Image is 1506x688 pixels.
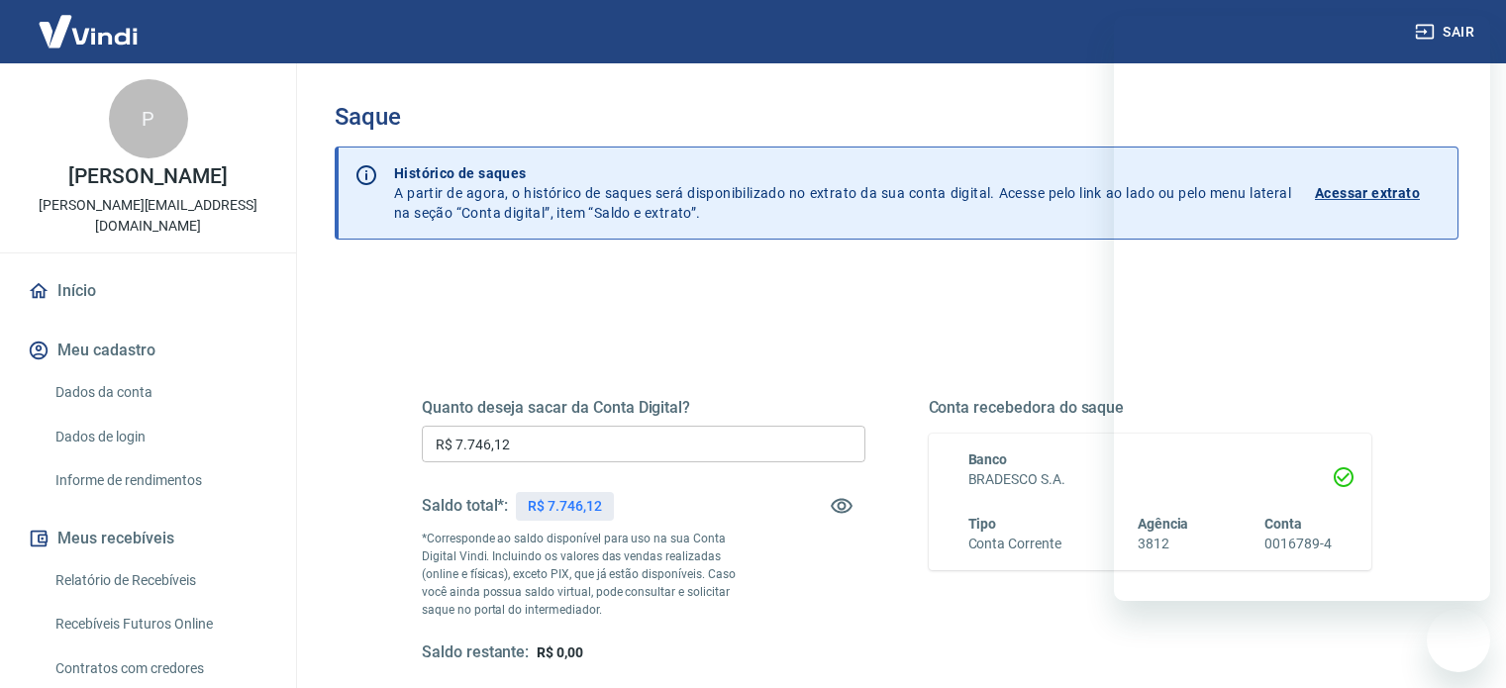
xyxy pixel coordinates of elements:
[422,530,754,619] p: *Corresponde ao saldo disponível para uso na sua Conta Digital Vindi. Incluindo os valores das ve...
[968,534,1061,554] h6: Conta Corrente
[68,166,227,187] p: [PERSON_NAME]
[48,417,272,457] a: Dados de login
[422,496,508,516] h5: Saldo total*:
[24,269,272,313] a: Início
[24,329,272,372] button: Meu cadastro
[968,516,997,532] span: Tipo
[1427,609,1490,672] iframe: Botão para abrir a janela de mensagens, conversa em andamento
[24,517,272,560] button: Meus recebíveis
[48,372,272,413] a: Dados da conta
[929,398,1372,418] h5: Conta recebedora do saque
[394,163,1291,223] p: A partir de agora, o histórico de saques será disponibilizado no extrato da sua conta digital. Ac...
[335,103,1458,131] h3: Saque
[422,398,865,418] h5: Quanto deseja sacar da Conta Digital?
[968,469,1333,490] h6: BRADESCO S.A.
[48,460,272,501] a: Informe de rendimentos
[24,1,152,61] img: Vindi
[1411,14,1482,50] button: Sair
[16,195,280,237] p: [PERSON_NAME][EMAIL_ADDRESS][DOMAIN_NAME]
[537,644,583,660] span: R$ 0,00
[394,163,1291,183] p: Histórico de saques
[109,79,188,158] div: P
[968,451,1008,467] span: Banco
[528,496,601,517] p: R$ 7.746,12
[48,560,272,601] a: Relatório de Recebíveis
[422,642,529,663] h5: Saldo restante:
[1114,16,1490,601] iframe: Janela de mensagens
[48,604,272,644] a: Recebíveis Futuros Online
